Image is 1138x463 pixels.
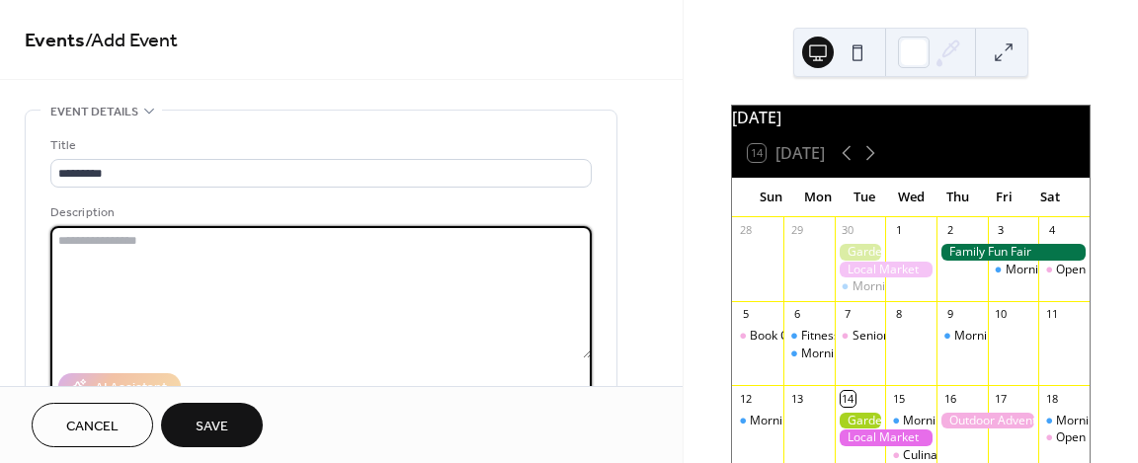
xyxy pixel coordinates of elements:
div: Family Fun Fair [936,244,1090,261]
div: Tue [841,178,887,217]
div: 28 [738,223,753,238]
div: Morning Yoga Bliss [903,413,1009,429]
div: Morning Yoga Bliss [853,278,958,295]
div: Seniors' Social Tea [835,328,886,345]
button: Save [161,403,263,447]
div: Morning Yoga Bliss [750,413,855,429]
div: Morning Yoga Bliss [1038,413,1090,429]
div: 4 [1044,223,1059,238]
div: 6 [789,307,804,322]
div: Open Mic Night [1038,262,1090,278]
div: 9 [942,307,957,322]
div: Morning Yoga Bliss [988,262,1039,278]
button: Cancel [32,403,153,447]
span: Event details [50,102,138,122]
div: Wed [888,178,935,217]
span: / Add Event [85,22,178,60]
div: Title [50,135,588,156]
div: Morning Yoga Bliss [1006,262,1111,278]
div: Morning Yoga Bliss [954,328,1060,345]
div: 16 [942,391,957,406]
div: 1 [891,223,906,238]
div: Morning Yoga Bliss [936,328,988,345]
div: Book Club Gathering [750,328,863,345]
div: 7 [841,307,855,322]
div: Seniors' Social Tea [853,328,956,345]
div: 30 [841,223,855,238]
div: Morning Yoga Bliss [732,413,783,429]
div: Fitness Bootcamp [801,328,899,345]
div: 5 [738,307,753,322]
div: 18 [1044,391,1059,406]
span: Cancel [66,417,119,437]
div: Local Market [835,262,936,278]
div: Outdoor Adventure Day [936,413,1038,429]
div: 2 [942,223,957,238]
div: Fri [981,178,1027,217]
div: Book Club Gathering [732,328,783,345]
div: Gardening Workshop [835,413,886,429]
div: Morning Yoga Bliss [885,413,936,429]
div: Local Market [835,429,936,446]
div: Fitness Bootcamp [783,328,835,345]
div: Thu [935,178,981,217]
div: 10 [994,307,1009,322]
a: Events [25,22,85,60]
div: 11 [1044,307,1059,322]
div: Morning Yoga Bliss [801,346,907,362]
div: Mon [794,178,841,217]
div: 15 [891,391,906,406]
div: 29 [789,223,804,238]
div: Sun [748,178,794,217]
div: 3 [994,223,1009,238]
div: Description [50,202,588,223]
div: 14 [841,391,855,406]
div: Sat [1027,178,1074,217]
div: 8 [891,307,906,322]
div: 17 [994,391,1009,406]
div: Open Mic Night [1038,429,1090,446]
span: Save [196,417,228,437]
div: Morning Yoga Bliss [783,346,835,362]
div: 12 [738,391,753,406]
div: [DATE] [732,106,1090,129]
div: Morning Yoga Bliss [835,278,886,295]
div: Gardening Workshop [835,244,886,261]
div: 13 [789,391,804,406]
